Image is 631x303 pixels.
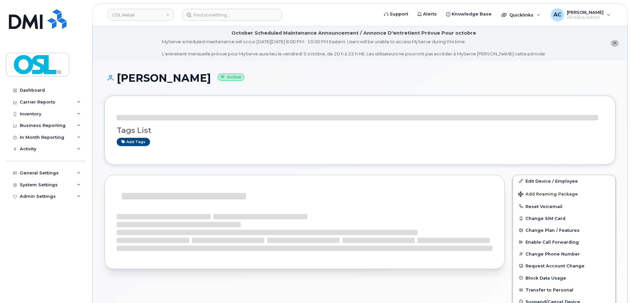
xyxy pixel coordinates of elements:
div: MyServe scheduled maintenance will occur [DATE][DATE] 8:00 PM - 10:00 PM Eastern. Users will be u... [162,39,546,57]
span: Add Roaming Package [518,192,578,198]
button: Block Data Usage [513,272,615,284]
button: Change SIM Card [513,212,615,224]
h3: Tags List [117,126,603,135]
a: Add tags [117,138,150,146]
button: close notification [611,40,619,47]
h1: [PERSON_NAME] [105,72,616,84]
div: October Scheduled Maintenance Announcement / Annonce D'entretient Prévue Pour octobre [231,30,476,37]
button: Transfer to Personal [513,284,615,296]
span: Enable Call Forwarding [526,240,579,245]
button: Reset Voicemail [513,200,615,212]
button: Change Phone Number [513,248,615,260]
button: Request Account Change [513,260,615,272]
button: Change Plan / Features [513,224,615,236]
button: Add Roaming Package [513,187,615,200]
small: Active [218,74,244,81]
a: Edit Device / Employee [513,175,615,187]
button: Enable Call Forwarding [513,236,615,248]
span: Change Plan / Features [526,228,580,233]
